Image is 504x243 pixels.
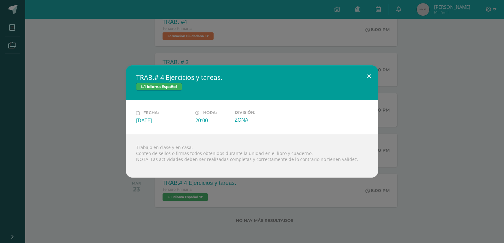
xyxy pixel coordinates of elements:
[136,83,182,91] span: L.1 Idioma Español
[235,116,289,123] div: ZONA
[360,65,378,87] button: Close (Esc)
[203,111,217,115] span: Hora:
[143,111,159,115] span: Fecha:
[136,117,190,124] div: [DATE]
[235,110,289,115] label: División:
[136,73,368,82] h2: TRAB.# 4 Ejercicios y tareas.
[126,134,378,178] div: Trabajo en clase y en casa. Conteo de sellos o firmas todos obtenidos durante la unidad en el lib...
[195,117,230,124] div: 20:00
